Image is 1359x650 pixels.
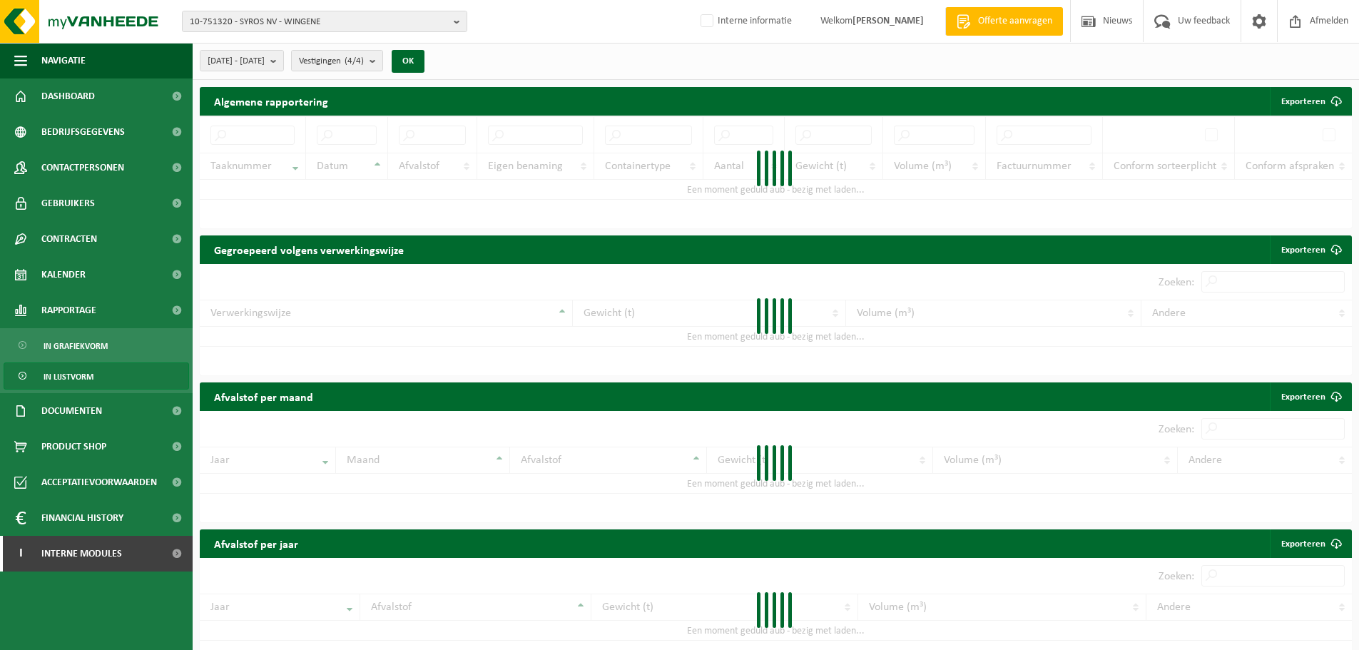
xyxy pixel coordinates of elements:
[200,50,284,71] button: [DATE] - [DATE]
[41,221,97,257] span: Contracten
[200,382,327,410] h2: Afvalstof per maand
[974,14,1056,29] span: Offerte aanvragen
[945,7,1063,36] a: Offerte aanvragen
[14,536,27,572] span: I
[4,332,189,359] a: In grafiekvorm
[190,11,448,33] span: 10-751320 - SYROS NV - WINGENE
[698,11,792,32] label: Interne informatie
[291,50,383,71] button: Vestigingen(4/4)
[208,51,265,72] span: [DATE] - [DATE]
[852,16,924,26] strong: [PERSON_NAME]
[41,186,95,221] span: Gebruikers
[44,332,108,360] span: In grafiekvorm
[44,363,93,390] span: In lijstvorm
[41,78,95,114] span: Dashboard
[1270,382,1350,411] a: Exporteren
[41,43,86,78] span: Navigatie
[200,529,312,557] h2: Afvalstof per jaar
[41,114,125,150] span: Bedrijfsgegevens
[1270,87,1350,116] button: Exporteren
[1270,529,1350,558] a: Exporteren
[41,257,86,293] span: Kalender
[4,362,189,390] a: In lijstvorm
[41,464,157,500] span: Acceptatievoorwaarden
[182,11,467,32] button: 10-751320 - SYROS NV - WINGENE
[41,393,102,429] span: Documenten
[41,293,96,328] span: Rapportage
[345,56,364,66] count: (4/4)
[200,87,342,116] h2: Algemene rapportering
[200,235,418,263] h2: Gegroepeerd volgens verwerkingswijze
[392,50,424,73] button: OK
[1270,235,1350,264] a: Exporteren
[41,536,122,572] span: Interne modules
[41,500,123,536] span: Financial History
[41,150,124,186] span: Contactpersonen
[41,429,106,464] span: Product Shop
[299,51,364,72] span: Vestigingen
